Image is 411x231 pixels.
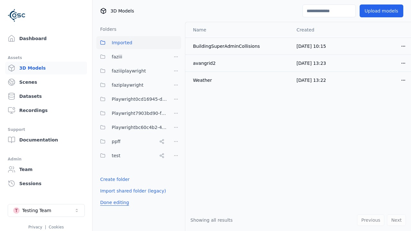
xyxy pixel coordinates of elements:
[96,36,181,49] button: Imported
[193,60,286,66] div: avangrid2
[96,197,133,208] button: Done editing
[8,54,84,62] div: Assets
[185,22,291,38] th: Name
[96,135,167,148] button: ppff
[8,126,84,133] div: Support
[291,22,351,38] th: Created
[96,64,167,77] button: faziiiplaywright
[112,109,167,117] span: Playwright7903bd90-f1ee-40e5-8689-7a943bbd43ef
[96,185,170,197] button: Import shared folder (legacy)
[112,39,132,47] span: Imported
[112,152,120,159] span: test
[5,163,87,176] a: Team
[8,155,84,163] div: Admin
[45,225,46,229] span: |
[100,188,166,194] a: Import shared folder (legacy)
[5,90,87,103] a: Datasets
[112,81,144,89] span: faziplaywright
[28,225,42,229] a: Privacy
[22,207,51,214] div: Testing Team
[96,26,117,32] h3: Folders
[49,225,64,229] a: Cookies
[110,8,134,14] span: 3D Models
[112,95,167,103] span: Playwright0cd16945-d24c-45f9-a8ba-c74193e3fd84
[5,76,87,89] a: Scenes
[112,138,120,145] span: ppff
[100,176,130,183] a: Create folder
[360,4,403,17] button: Upload models
[296,44,326,49] span: [DATE] 10:15
[112,124,167,131] span: Playwrightbc60c4b2-4655-41dd-8b4d-1ddd46f0065d
[96,50,167,63] button: faziii
[190,218,233,223] span: Showing all results
[112,53,122,61] span: faziii
[13,207,20,214] div: T
[96,174,134,185] button: Create folder
[96,79,167,91] button: faziplaywright
[296,61,326,66] span: [DATE] 13:23
[96,93,167,106] button: Playwright0cd16945-d24c-45f9-a8ba-c74193e3fd84
[193,43,286,49] div: BuildingSuperAdminCollisions
[296,78,326,83] span: [DATE] 13:22
[96,121,167,134] button: Playwrightbc60c4b2-4655-41dd-8b4d-1ddd46f0065d
[8,204,85,217] button: Select a workspace
[5,177,87,190] a: Sessions
[96,149,167,162] button: test
[5,32,87,45] a: Dashboard
[112,67,146,75] span: faziiiplaywright
[193,77,286,83] div: Weather
[5,104,87,117] a: Recordings
[5,133,87,146] a: Documentation
[5,62,87,74] a: 3D Models
[96,107,167,120] button: Playwright7903bd90-f1ee-40e5-8689-7a943bbd43ef
[8,6,26,24] img: Logo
